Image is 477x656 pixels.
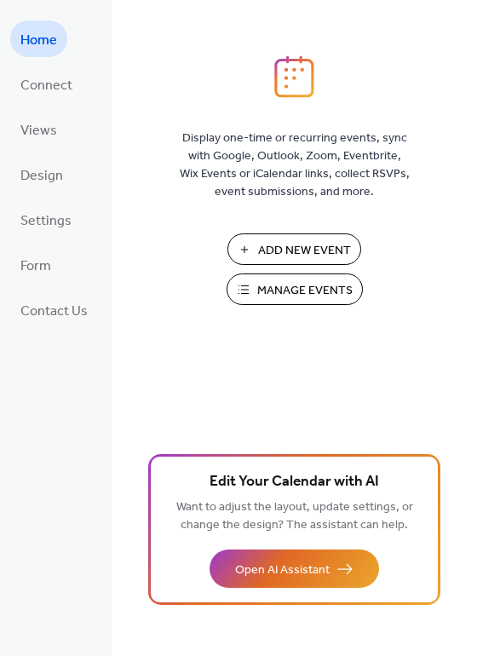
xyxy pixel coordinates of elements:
span: Settings [20,208,72,234]
a: Settings [10,201,82,238]
a: Form [10,246,61,283]
a: Contact Us [10,291,98,328]
a: Design [10,156,73,193]
a: Connect [10,66,83,102]
span: Home [20,27,57,54]
span: Contact Us [20,298,88,325]
span: Add New Event [258,242,351,260]
button: Add New Event [227,233,361,265]
span: Want to adjust the layout, update settings, or change the design? The assistant can help. [176,496,413,537]
span: Edit Your Calendar with AI [210,470,379,494]
span: Display one-time or recurring events, sync with Google, Outlook, Zoom, Eventbrite, Wix Events or ... [180,129,410,201]
button: Manage Events [227,273,363,305]
span: Open AI Assistant [235,561,330,579]
a: Views [10,111,67,147]
span: Manage Events [257,282,353,300]
span: Views [20,118,57,144]
button: Open AI Assistant [210,550,379,588]
span: Design [20,163,63,189]
span: Form [20,253,51,279]
a: Home [10,20,67,57]
span: Connect [20,72,72,99]
img: logo_icon.svg [274,55,313,98]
